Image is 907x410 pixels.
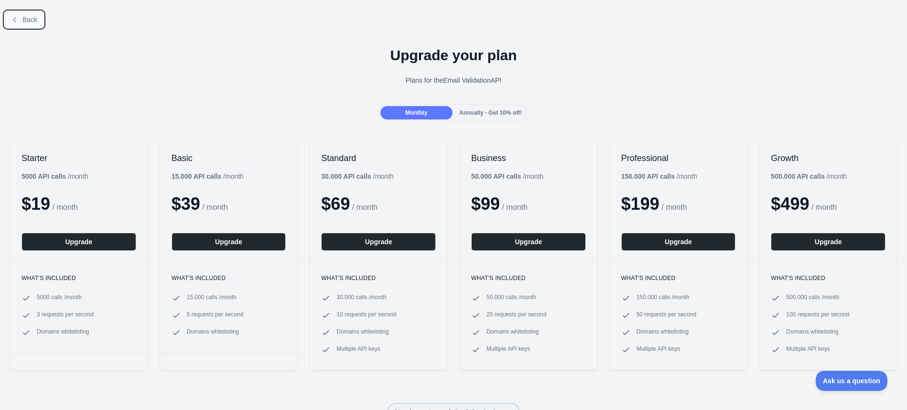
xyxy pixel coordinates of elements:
div: / month [471,172,543,181]
span: $ 199 [621,194,659,214]
h2: Professional [621,152,736,164]
iframe: Toggle Customer Support [816,371,888,391]
b: 150.000 API calls [621,173,675,180]
span: $ 69 [321,194,350,214]
h2: Business [471,152,586,164]
b: 30.000 API calls [321,173,371,180]
b: 50.000 API calls [471,173,521,180]
span: $ 99 [471,194,500,214]
div: / month [621,172,697,181]
h2: Standard [321,152,436,164]
div: / month [321,172,393,181]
